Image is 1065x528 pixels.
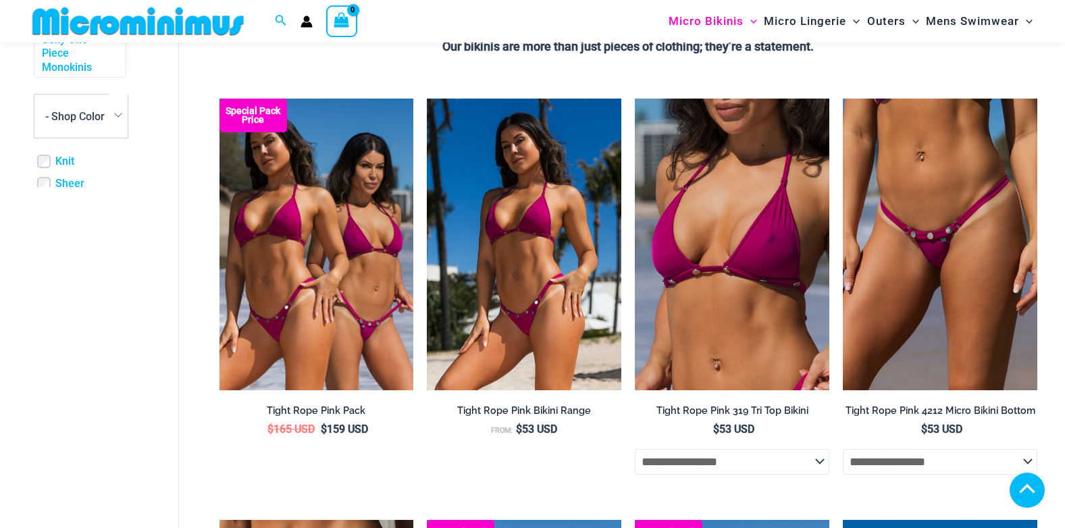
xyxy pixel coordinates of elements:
span: $ [921,423,927,435]
bdi: 159 USD [321,423,368,435]
a: Tight Rope Pink 319 4212 Micro 01Tight Rope Pink 319 4212 Micro 02Tight Rope Pink 319 4212 Micro 02 [843,99,1037,390]
a: Micro BikinisMenu ToggleMenu Toggle [665,4,760,38]
h2: Tight Rope Pink Pack [219,404,414,417]
img: MM SHOP LOGO FLAT [27,6,249,36]
a: Search icon link [275,13,287,30]
a: Tight Rope Pink Pack [219,404,414,422]
a: Tight Rope Pink 319 Top 01Tight Rope Pink 319 Top 4228 Thong 06Tight Rope Pink 319 Top 4228 Thong 06 [635,99,829,390]
img: Collection Pack F [219,99,414,390]
span: $ [321,423,327,435]
span: Micro Lingerie [764,4,846,38]
span: $ [267,423,274,435]
span: Menu Toggle [906,4,919,38]
a: View Shopping Cart, empty [326,5,357,36]
h2: Tight Rope Pink 319 Tri Top Bikini [635,404,829,417]
bdi: 53 USD [516,423,557,435]
a: Knit [55,155,74,169]
a: Micro LingerieMenu ToggleMenu Toggle [760,4,863,38]
a: OutersMenu ToggleMenu Toggle [864,4,923,38]
a: Sexy One Piece Monokinis [42,33,115,75]
a: Tight Rope Pink Bikini Range [427,404,621,422]
img: Tight Rope Pink 319 4212 Micro 01 [843,99,1037,390]
bdi: 53 USD [921,423,962,435]
span: - Shop Color [34,95,128,138]
span: $ [713,423,719,435]
span: - Shop Color [34,94,128,138]
span: Mens Swimwear [926,4,1019,38]
img: Tight Rope Pink 319 Top 4228 Thong 05 [427,99,621,390]
span: Micro Bikinis [669,4,744,38]
a: Collection Pack F Collection Pack B (3)Collection Pack B (3) [219,99,414,390]
b: Special Pack Price [219,107,287,124]
span: From: [491,426,513,435]
strong: Our bikinis are more than just pieces of clothing; they’re a statement. [442,39,814,53]
a: Tight Rope Pink 319 Top 4228 Thong 05Tight Rope Pink 319 Top 4228 Thong 06Tight Rope Pink 319 Top... [427,99,621,390]
a: Tight Rope Pink 4212 Micro Bikini Bottom [843,404,1037,422]
span: $ [516,423,522,435]
span: Outers [867,4,906,38]
span: Menu Toggle [1019,4,1033,38]
a: Account icon link [301,16,313,28]
bdi: 165 USD [267,423,315,435]
nav: Site Navigation [663,2,1038,41]
h2: Tight Rope Pink Bikini Range [427,404,621,417]
span: - Shop Color [45,110,105,123]
bdi: 53 USD [713,423,754,435]
span: Menu Toggle [744,4,757,38]
a: Tight Rope Pink 319 Tri Top Bikini [635,404,829,422]
span: Menu Toggle [846,4,860,38]
img: Tight Rope Pink 319 Top 01 [635,99,829,390]
a: Mens SwimwearMenu ToggleMenu Toggle [923,4,1036,38]
h2: Tight Rope Pink 4212 Micro Bikini Bottom [843,404,1037,417]
a: Sheer [55,177,84,191]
